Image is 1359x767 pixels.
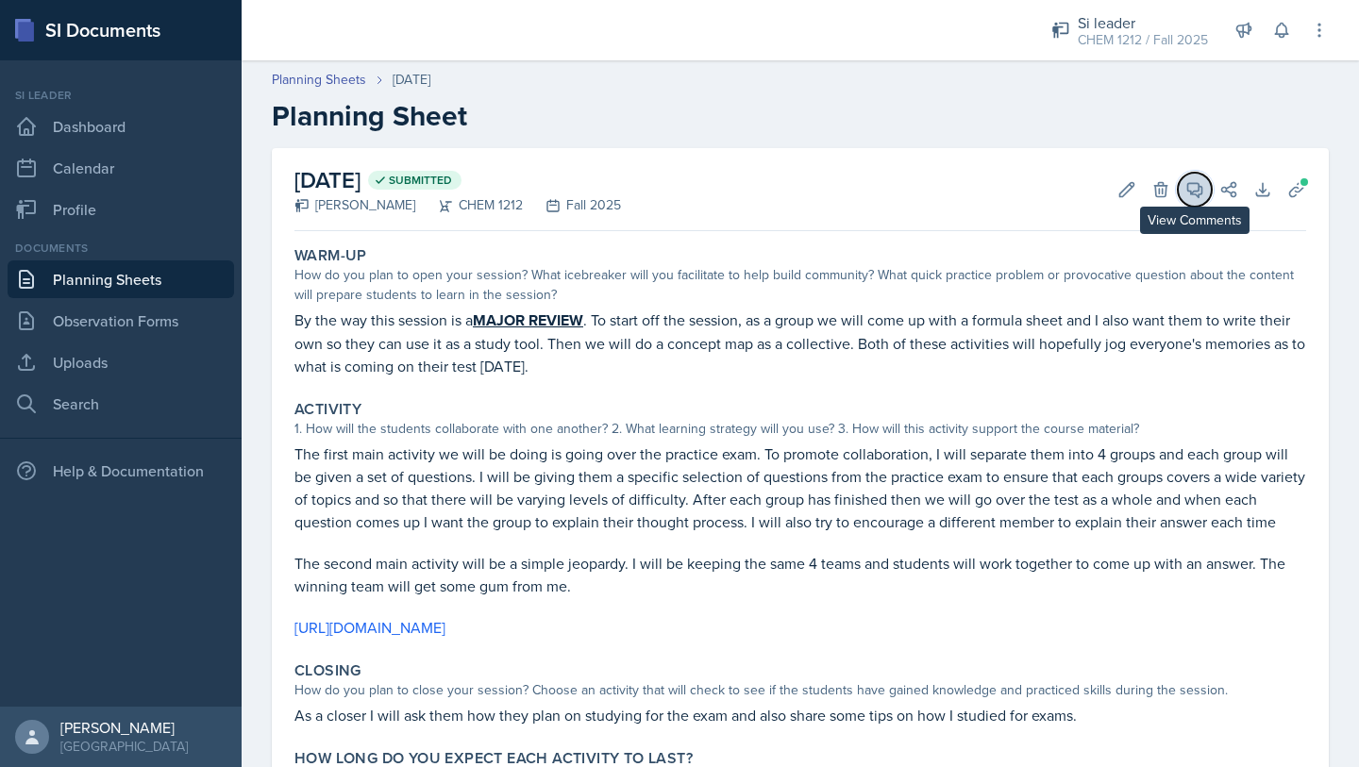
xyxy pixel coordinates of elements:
a: Observation Forms [8,302,234,340]
a: Planning Sheets [8,260,234,298]
div: Fall 2025 [523,195,621,215]
h2: [DATE] [294,163,621,197]
p: The second main activity will be a simple jeopardy. I will be keeping the same 4 teams and studen... [294,552,1306,597]
a: Dashboard [8,108,234,145]
label: Closing [294,661,361,680]
div: CHEM 1212 [415,195,523,215]
div: [PERSON_NAME] [294,195,415,215]
a: Profile [8,191,234,228]
div: Si leader [1078,11,1208,34]
a: Uploads [8,343,234,381]
button: View Comments [1178,173,1212,207]
div: [DATE] [393,70,430,90]
u: MAJOR REVIEW [473,309,583,331]
h2: Planning Sheet [272,99,1329,133]
a: Calendar [8,149,234,187]
a: [URL][DOMAIN_NAME] [294,617,445,638]
div: [PERSON_NAME] [60,718,188,737]
a: Planning Sheets [272,70,366,90]
div: Documents [8,240,234,257]
div: Si leader [8,87,234,104]
label: Activity [294,400,361,419]
label: Warm-Up [294,246,367,265]
div: CHEM 1212 / Fall 2025 [1078,30,1208,50]
div: How do you plan to open your session? What icebreaker will you facilitate to help build community... [294,265,1306,305]
p: As a closer I will ask them how they plan on studying for the exam and also share some tips on ho... [294,704,1306,726]
div: How do you plan to close your session? Choose an activity that will check to see if the students ... [294,680,1306,700]
p: By the way this session is a . To start off the session, as a group we will come up with a formul... [294,308,1306,377]
span: Submitted [389,173,452,188]
div: [GEOGRAPHIC_DATA] [60,737,188,756]
a: Search [8,385,234,423]
div: 1. How will the students collaborate with one another? 2. What learning strategy will you use? 3.... [294,419,1306,439]
p: The first main activity we will be doing is going over the practice exam. To promote collaboratio... [294,442,1306,533]
div: Help & Documentation [8,452,234,490]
